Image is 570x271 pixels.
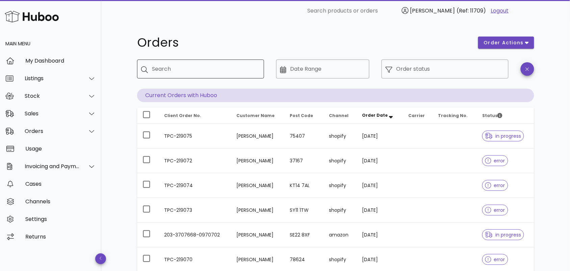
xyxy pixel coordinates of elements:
th: Customer Name [231,108,284,124]
td: [DATE] [357,223,403,247]
span: Status [482,113,502,118]
p: Current Orders with Huboo [137,89,534,102]
span: error [485,183,505,188]
a: Logout [491,7,509,15]
h1: Orders [137,37,470,49]
div: Usage [25,145,96,152]
span: Post Code [290,113,313,118]
span: Order Date [362,112,388,118]
td: shopify [324,149,357,173]
td: 37167 [284,149,323,173]
img: Huboo Logo [5,9,59,24]
td: [PERSON_NAME] [231,149,284,173]
td: SY11 1TW [284,198,323,223]
div: Settings [25,216,96,222]
div: Channels [25,198,96,205]
div: My Dashboard [25,58,96,64]
td: [PERSON_NAME] [231,198,284,223]
th: Tracking No. [433,108,477,124]
td: KT14 7AL [284,173,323,198]
div: Returns [25,233,96,240]
div: Cases [25,181,96,187]
td: [DATE] [357,173,403,198]
td: [DATE] [357,198,403,223]
td: 75407 [284,124,323,149]
span: error [485,257,505,262]
span: Client Order No. [164,113,201,118]
span: Carrier [409,113,425,118]
span: (Ref: 11709) [457,7,486,15]
div: Sales [25,110,80,117]
span: error [485,158,505,163]
button: order actions [478,37,534,49]
span: Customer Name [236,113,275,118]
td: [PERSON_NAME] [231,124,284,149]
th: Order Date: Sorted descending. Activate to remove sorting. [357,108,403,124]
td: 203-3707668-0970702 [159,223,231,247]
th: Client Order No. [159,108,231,124]
td: TPC-219073 [159,198,231,223]
td: SE22 8XF [284,223,323,247]
td: [PERSON_NAME] [231,173,284,198]
span: order actions [484,39,524,46]
th: Carrier [403,108,433,124]
span: Channel [329,113,349,118]
th: Status [477,108,534,124]
span: in progress [485,232,521,237]
td: shopify [324,124,357,149]
td: shopify [324,198,357,223]
span: error [485,208,505,212]
span: [PERSON_NAME] [410,7,455,15]
div: Orders [25,128,80,134]
td: amazon [324,223,357,247]
div: Listings [25,75,80,82]
td: [PERSON_NAME] [231,223,284,247]
th: Channel [324,108,357,124]
td: TPC-219072 [159,149,231,173]
th: Post Code [284,108,323,124]
div: Stock [25,93,80,99]
span: in progress [485,134,521,138]
td: [DATE] [357,149,403,173]
span: Tracking No. [438,113,468,118]
td: TPC-219074 [159,173,231,198]
td: [DATE] [357,124,403,149]
div: Invoicing and Payments [25,163,80,170]
td: shopify [324,173,357,198]
td: TPC-219075 [159,124,231,149]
